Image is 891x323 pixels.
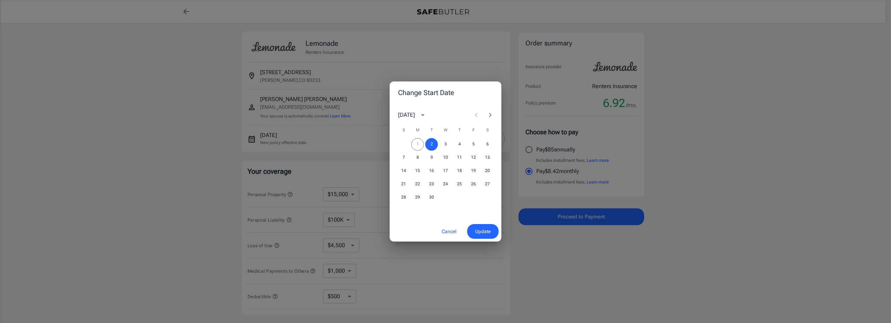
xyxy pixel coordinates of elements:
button: 13 [481,151,494,164]
button: Update [467,224,499,239]
button: 23 [425,178,438,191]
button: 21 [397,178,410,191]
button: 9 [425,151,438,164]
button: 16 [425,165,438,177]
span: Sunday [397,123,410,137]
button: Cancel [434,224,464,239]
button: 15 [411,165,424,177]
button: 11 [453,151,466,164]
button: 12 [467,151,480,164]
button: calendar view is open, switch to year view [417,109,429,121]
button: 8 [411,151,424,164]
button: 25 [453,178,466,191]
span: Update [475,227,491,236]
span: Saturday [481,123,494,137]
button: 18 [453,165,466,177]
button: 5 [467,138,480,151]
button: 14 [397,165,410,177]
span: Thursday [453,123,466,137]
button: 2 [425,138,438,151]
button: 3 [439,138,452,151]
button: 20 [481,165,494,177]
button: 22 [411,178,424,191]
span: Tuesday [425,123,438,137]
span: Friday [467,123,480,137]
button: 27 [481,178,494,191]
button: Next month [483,108,497,122]
div: [DATE] [398,111,415,119]
button: 7 [397,151,410,164]
span: Monday [411,123,424,137]
button: 24 [439,178,452,191]
h2: Change Start Date [390,81,501,104]
button: 19 [467,165,480,177]
button: 30 [425,191,438,204]
button: 26 [467,178,480,191]
button: 28 [397,191,410,204]
span: Wednesday [439,123,452,137]
button: 29 [411,191,424,204]
button: 4 [453,138,466,151]
button: 10 [439,151,452,164]
button: 17 [439,165,452,177]
button: 6 [481,138,494,151]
